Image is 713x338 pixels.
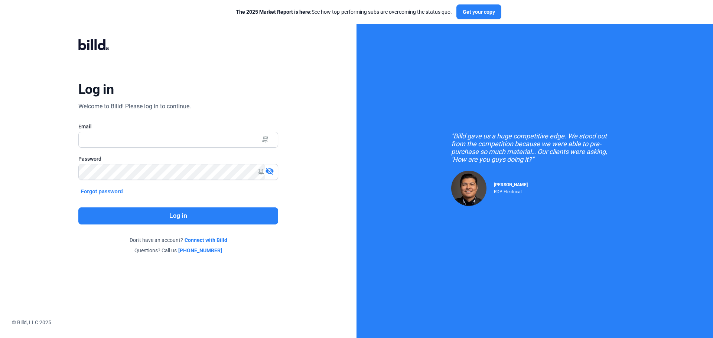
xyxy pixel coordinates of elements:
a: Connect with Billd [185,236,227,244]
mat-icon: visibility_off [265,167,274,175]
div: Password [78,155,278,163]
button: Get your copy [456,4,501,19]
button: Forgot password [78,187,125,196]
div: "Billd gave us a huge competitive edge. We stood out from the competition because we were able to... [451,132,618,163]
div: RDP Electrical [494,187,528,194]
a: [PHONE_NUMBER] [178,247,222,254]
div: Email [78,123,278,130]
span: The 2025 Market Report is here: [236,9,312,15]
div: See how top-performing subs are overcoming the status quo. [236,8,452,16]
div: Questions? Call us [78,247,278,254]
div: Log in [78,81,114,98]
div: Welcome to Billd! Please log in to continue. [78,102,191,111]
button: Log in [78,207,278,224]
div: Don't have an account? [78,236,278,244]
img: Raul Pacheco [451,171,486,206]
span: [PERSON_NAME] [494,182,528,187]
